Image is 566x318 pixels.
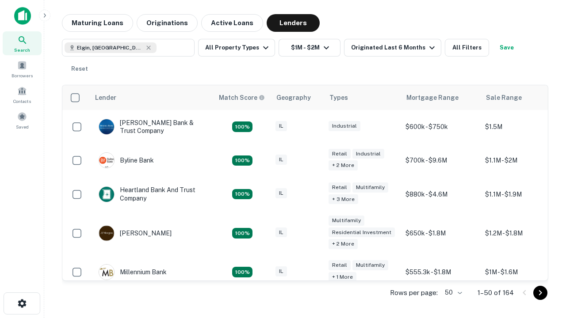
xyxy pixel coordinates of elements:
[401,211,481,256] td: $650k - $1.8M
[481,177,560,211] td: $1.1M - $1.9M
[95,92,116,103] div: Lender
[344,39,441,57] button: Originated Last 6 Months
[65,60,94,78] button: Reset
[329,216,364,226] div: Multifamily
[401,144,481,177] td: $700k - $9.6M
[329,92,348,103] div: Types
[99,119,205,135] div: [PERSON_NAME] Bank & Trust Company
[99,264,167,280] div: Millennium Bank
[219,93,265,102] div: Capitalize uses an advanced AI algorithm to match your search with the best lender. The match sco...
[214,85,271,110] th: Capitalize uses an advanced AI algorithm to match your search with the best lender. The match sco...
[99,187,114,202] img: picture
[481,85,560,110] th: Sale Range
[390,288,438,298] p: Rows per page:
[99,153,114,168] img: picture
[352,182,388,193] div: Multifamily
[275,266,287,276] div: IL
[90,85,214,110] th: Lender
[352,260,388,270] div: Multifamily
[329,182,351,193] div: Retail
[232,228,252,238] div: Matching Properties: 24, hasApolloMatch: undefined
[16,123,29,130] span: Saved
[445,39,489,57] button: All Filters
[137,14,198,32] button: Originations
[219,93,263,102] h6: Match Score
[3,31,42,55] a: Search
[232,189,252,200] div: Matching Properties: 20, hasApolloMatch: undefined
[14,7,31,25] img: capitalize-icon.png
[481,211,560,256] td: $1.2M - $1.8M
[522,247,566,290] iframe: Chat Widget
[99,265,114,280] img: picture
[99,152,154,168] div: Byline Bank
[13,98,31,105] span: Contacts
[329,149,351,159] div: Retail
[279,39,340,57] button: $1M - $2M
[406,92,459,103] div: Mortgage Range
[478,288,514,298] p: 1–50 of 164
[481,255,560,289] td: $1M - $1.6M
[481,144,560,177] td: $1.1M - $2M
[275,227,287,238] div: IL
[232,121,252,132] div: Matching Properties: 28, hasApolloMatch: undefined
[481,110,560,144] td: $1.5M
[99,186,205,202] div: Heartland Bank And Trust Company
[329,227,395,238] div: Residential Investment
[329,194,358,204] div: + 3 more
[99,226,114,241] img: picture
[201,14,263,32] button: Active Loans
[351,42,437,53] div: Originated Last 6 Months
[441,286,463,299] div: 50
[3,57,42,81] a: Borrowers
[198,39,275,57] button: All Property Types
[401,85,481,110] th: Mortgage Range
[62,14,133,32] button: Maturing Loans
[329,272,356,282] div: + 1 more
[352,149,384,159] div: Industrial
[401,110,481,144] td: $600k - $750k
[232,155,252,166] div: Matching Properties: 18, hasApolloMatch: undefined
[401,255,481,289] td: $555.3k - $1.8M
[329,239,358,249] div: + 2 more
[493,39,521,57] button: Save your search to get updates of matches that match your search criteria.
[275,121,287,131] div: IL
[77,44,143,52] span: Elgin, [GEOGRAPHIC_DATA], [GEOGRAPHIC_DATA]
[99,119,114,134] img: picture
[14,46,30,53] span: Search
[99,225,172,241] div: [PERSON_NAME]
[329,160,358,170] div: + 2 more
[275,188,287,198] div: IL
[329,260,351,270] div: Retail
[275,155,287,165] div: IL
[3,83,42,106] a: Contacts
[271,85,324,110] th: Geography
[533,286,547,300] button: Go to next page
[329,121,360,131] div: Industrial
[232,267,252,277] div: Matching Properties: 16, hasApolloMatch: undefined
[401,177,481,211] td: $880k - $4.6M
[276,92,311,103] div: Geography
[324,85,401,110] th: Types
[486,92,522,103] div: Sale Range
[11,72,33,79] span: Borrowers
[3,108,42,132] a: Saved
[267,14,320,32] button: Lenders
